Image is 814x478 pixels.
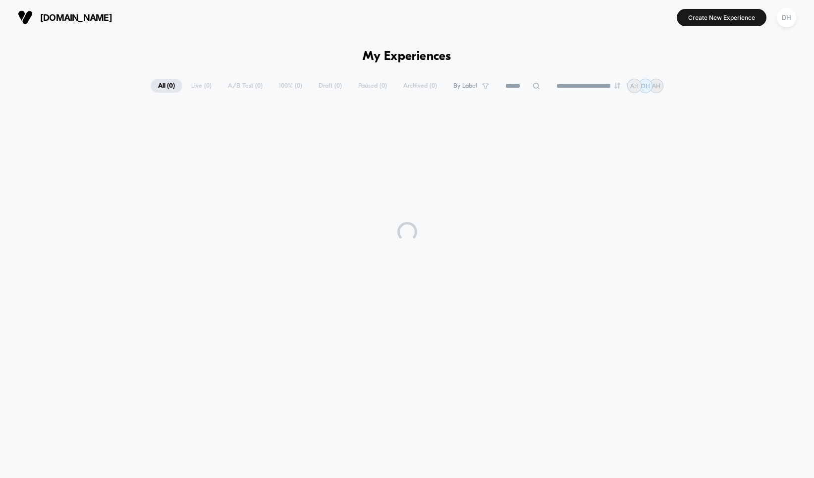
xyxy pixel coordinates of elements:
img: end [614,83,620,89]
button: DH [774,7,799,28]
p: AH [652,82,660,90]
div: DH [777,8,796,27]
button: Create New Experience [677,9,766,26]
span: [DOMAIN_NAME] [40,12,112,23]
p: AH [630,82,639,90]
span: All ( 0 ) [151,79,182,93]
button: [DOMAIN_NAME] [15,9,115,25]
p: DH [641,82,650,90]
span: By Label [453,82,477,90]
img: Visually logo [18,10,33,25]
h1: My Experiences [363,50,451,64]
